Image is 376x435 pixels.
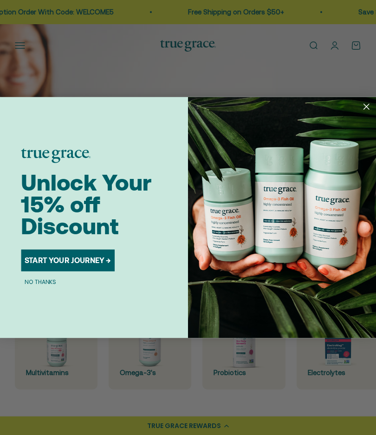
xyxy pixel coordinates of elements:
button: NO THANKS [21,277,59,286]
img: 098727d5-50f8-4f9b-9554-844bb8da1403.jpeg [188,97,376,338]
button: START YOUR JOURNEY → [21,250,115,271]
img: logo placeholder [21,149,91,163]
span: Unlock Your 15% off Discount [21,170,151,239]
button: Close dialog [360,100,373,113]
